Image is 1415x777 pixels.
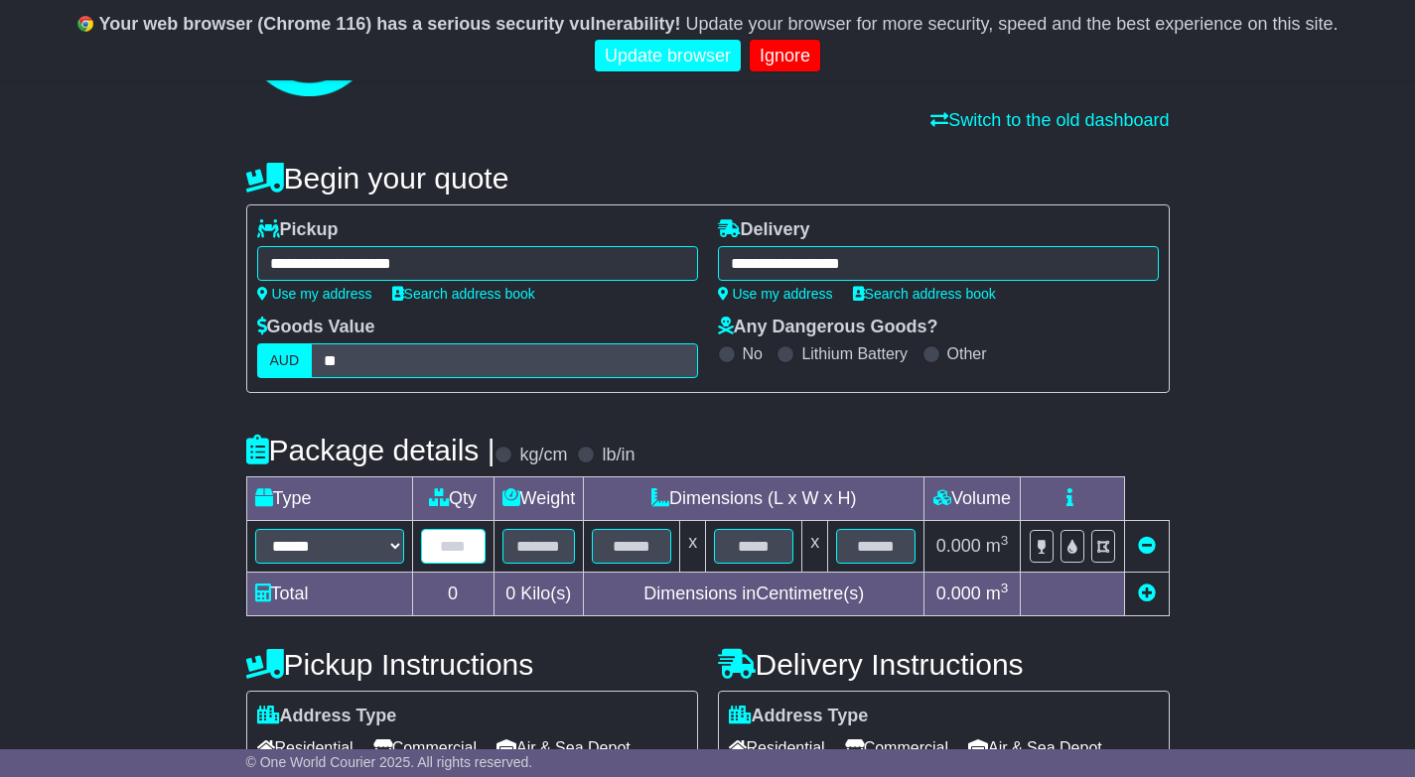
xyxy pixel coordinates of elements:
[1001,533,1009,548] sup: 3
[584,573,924,616] td: Dimensions in Centimetre(s)
[986,583,1009,603] span: m
[246,477,412,521] td: Type
[373,732,477,763] span: Commercial
[412,477,494,521] td: Qty
[743,344,763,363] label: No
[505,583,515,603] span: 0
[680,521,706,573] td: x
[246,434,495,466] h4: Package details |
[924,477,1021,521] td: Volume
[718,286,833,302] a: Use my address
[986,536,1009,556] span: m
[392,286,535,302] a: Search address book
[496,732,631,763] span: Air & Sea Depot
[968,732,1102,763] span: Air & Sea Depot
[494,573,584,616] td: Kilo(s)
[257,343,313,378] label: AUD
[584,477,924,521] td: Dimensions (L x W x H)
[246,573,412,616] td: Total
[257,286,372,302] a: Use my address
[750,40,820,72] a: Ignore
[947,344,987,363] label: Other
[1001,581,1009,595] sup: 3
[412,573,494,616] td: 0
[853,286,996,302] a: Search address book
[685,14,1338,34] span: Update your browser for more security, speed and the best experience on this site.
[801,344,908,363] label: Lithium Battery
[930,110,1169,130] a: Switch to the old dashboard
[246,754,533,770] span: © One World Courier 2025. All rights reserved.
[494,477,584,521] td: Weight
[936,583,981,603] span: 0.000
[595,40,741,72] a: Update browser
[99,14,681,34] b: Your web browser (Chrome 116) has a serious security vulnerability!
[1138,536,1156,556] a: Remove this item
[729,706,869,727] label: Address Type
[257,706,397,727] label: Address Type
[246,162,1170,194] h4: Begin your quote
[257,317,375,338] label: Goods Value
[257,732,354,763] span: Residential
[718,648,1170,681] h4: Delivery Instructions
[1138,583,1156,603] a: Add new item
[729,732,825,763] span: Residential
[602,445,635,466] label: lb/in
[802,521,828,573] td: x
[718,219,810,241] label: Delivery
[845,732,948,763] span: Commercial
[936,536,981,556] span: 0.000
[246,648,698,681] h4: Pickup Instructions
[718,317,938,338] label: Any Dangerous Goods?
[519,445,567,466] label: kg/cm
[257,219,339,241] label: Pickup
